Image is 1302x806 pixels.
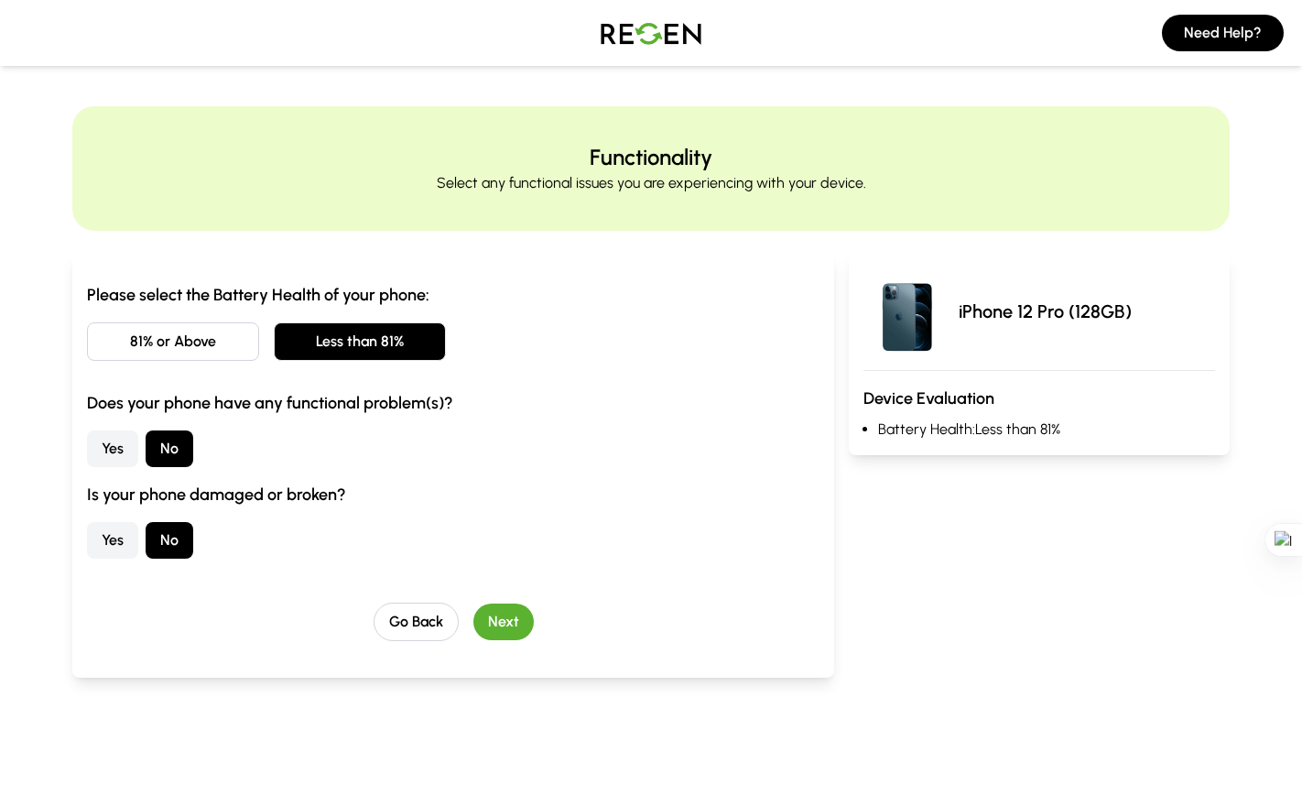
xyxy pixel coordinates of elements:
[146,430,193,467] button: No
[590,143,712,172] h2: Functionality
[473,604,534,640] button: Next
[87,282,819,308] h3: Please select the Battery Health of your phone:
[1162,15,1284,51] button: Need Help?
[587,7,715,59] img: Logo
[959,299,1132,324] p: iPhone 12 Pro (128GB)
[87,430,138,467] button: Yes
[863,386,1215,411] h3: Device Evaluation
[878,419,1215,441] li: Battery Health: Less than 81%
[87,322,259,361] button: 81% or Above
[437,172,866,194] p: Select any functional issues you are experiencing with your device.
[863,267,951,355] img: iPhone 12 Pro
[374,603,459,641] button: Go Back
[87,390,819,416] h3: Does your phone have any functional problem(s)?
[87,522,138,559] button: Yes
[146,522,193,559] button: No
[274,322,446,361] button: Less than 81%
[87,482,819,507] h3: Is your phone damaged or broken?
